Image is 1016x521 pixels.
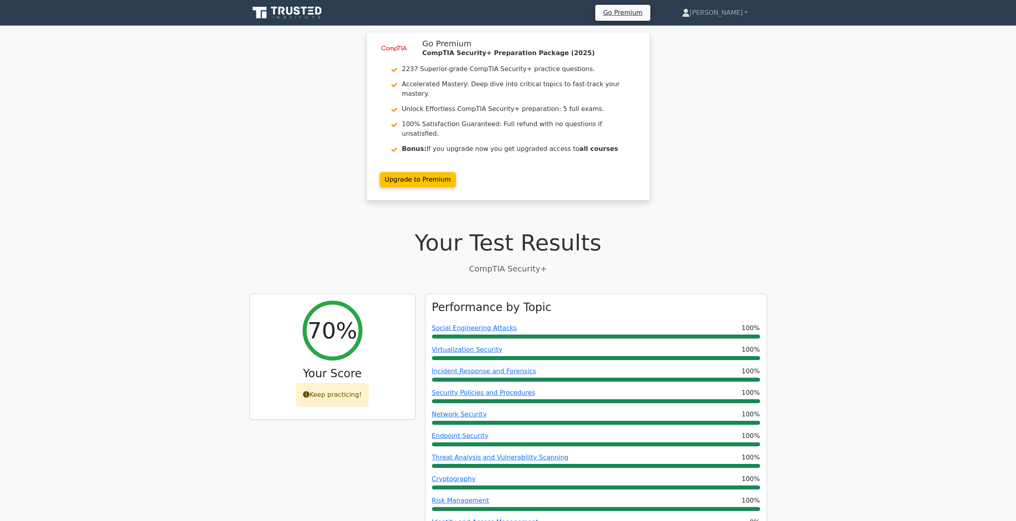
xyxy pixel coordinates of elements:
span: 100% [742,323,760,333]
a: Cryptography [432,475,476,483]
a: Virtualization Security [432,346,502,353]
span: 100% [742,366,760,376]
span: 100% [742,431,760,441]
span: 100% [742,474,760,484]
span: 100% [742,388,760,398]
a: Upgrade to Premium [380,172,456,187]
a: [PERSON_NAME] [663,5,767,21]
p: CompTIA Security+ [250,263,767,275]
span: 100% [742,410,760,419]
a: Go Premium [598,7,647,18]
h1: Your Test Results [250,229,767,256]
span: 100% [742,345,760,355]
a: Risk Management [432,497,489,504]
a: Network Security [432,410,487,418]
span: 100% [742,453,760,462]
a: Security Policies and Procedures [432,389,535,396]
h3: Your Score [256,367,409,380]
a: Threat Analysis and Vulnerability Scanning [432,454,568,461]
h3: Performance by Topic [432,301,552,314]
a: Social Engineering Attacks [432,324,517,332]
a: Incident Response and Forensics [432,367,536,375]
a: Endpoint Security [432,432,489,440]
span: 100% [742,496,760,505]
div: Keep practicing! [296,383,368,406]
h2: 70% [307,317,357,344]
